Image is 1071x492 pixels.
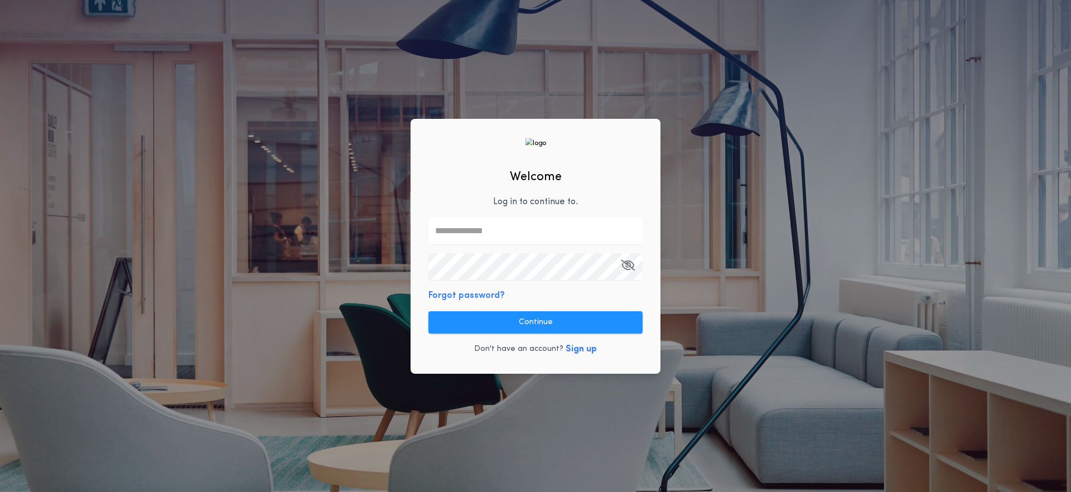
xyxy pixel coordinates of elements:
h2: Welcome [510,168,562,186]
p: Log in to continue to . [493,195,578,209]
img: logo [525,138,546,148]
button: Sign up [566,343,597,356]
button: Forgot password? [428,289,505,302]
button: Continue [428,311,643,334]
p: Don't have an account? [474,344,563,355]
